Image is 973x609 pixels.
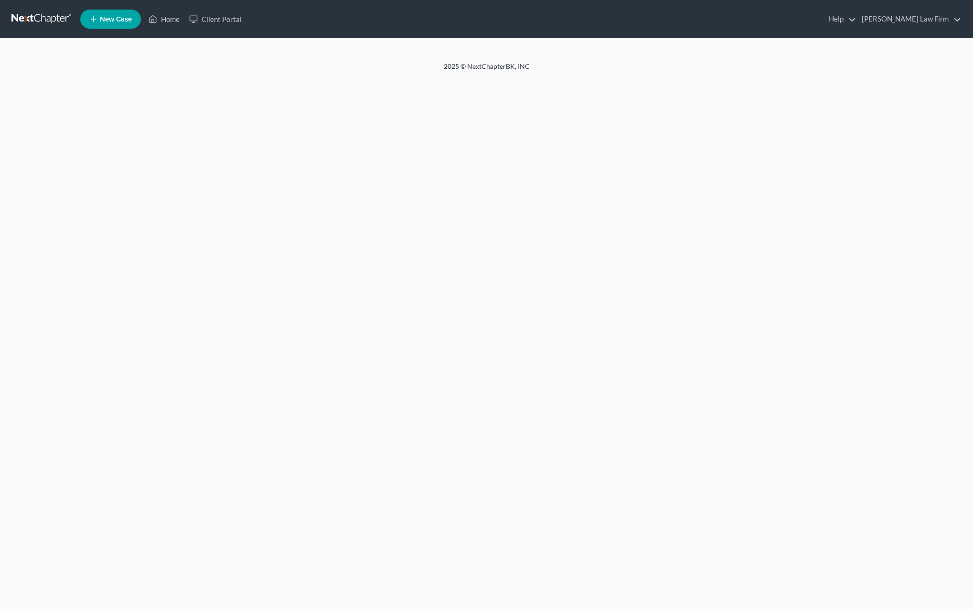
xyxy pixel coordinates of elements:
[214,62,759,79] div: 2025 © NextChapterBK, INC
[184,11,246,28] a: Client Portal
[857,11,961,28] a: [PERSON_NAME] Law Firm
[80,10,141,29] new-legal-case-button: New Case
[144,11,184,28] a: Home
[824,11,856,28] a: Help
